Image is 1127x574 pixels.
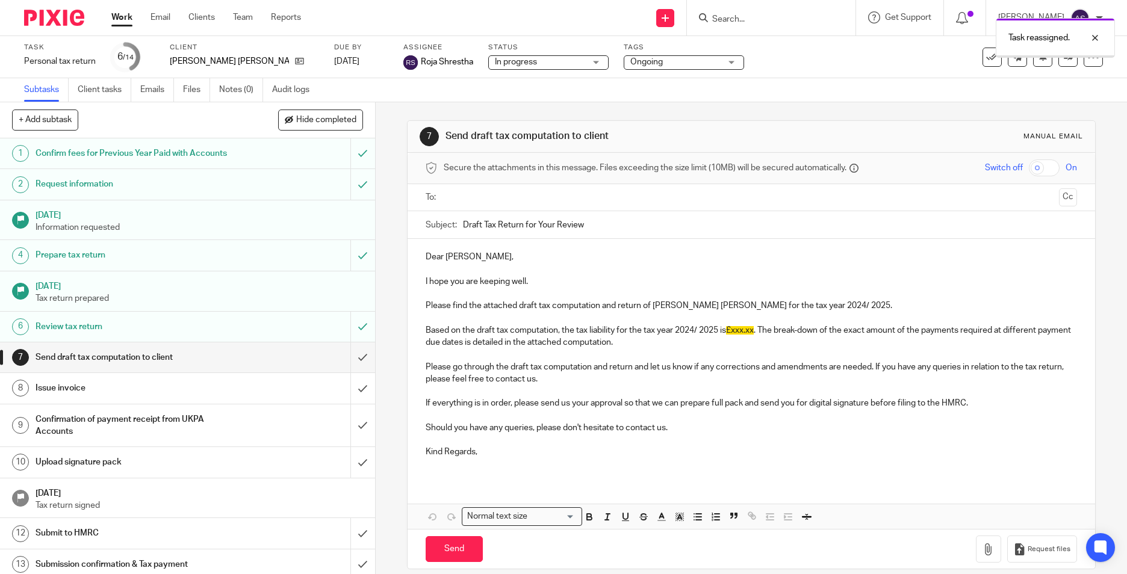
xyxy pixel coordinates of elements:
[170,55,289,67] p: [PERSON_NAME] [PERSON_NAME]
[12,176,29,193] div: 2
[1007,535,1077,563] button: Request files
[495,58,537,66] span: In progress
[36,292,363,304] p: Tax return prepared
[151,11,170,23] a: Email
[188,11,215,23] a: Clients
[36,499,363,511] p: Tax return signed
[24,10,84,26] img: Pixie
[334,43,388,52] label: Due by
[36,524,238,542] h1: Submit to HMRC
[36,144,238,162] h1: Confirm fees for Previous Year Paid with Accounts
[36,277,363,292] h1: [DATE]
[426,300,1077,312] p: Please find the attached draft tax computation and return of [PERSON_NAME] [PERSON_NAME] for the ...
[403,55,418,70] img: svg%3E
[78,78,131,102] a: Client tasks
[12,110,78,130] button: + Add subtask
[36,246,238,264] h1: Prepare tax return
[426,276,1077,288] p: I hope you are keeping well.
[12,556,29,573] div: 13
[12,417,29,434] div: 9
[36,206,363,221] h1: [DATE]
[233,11,253,23] a: Team
[726,326,754,335] span: £xxx.xx
[426,446,1077,458] p: Kind Regards,
[24,78,69,102] a: Subtasks
[1028,545,1070,554] span: Request files
[36,410,238,441] h1: Confirmation of payment receipt from UKPA Accounts
[271,11,301,23] a: Reports
[630,58,663,66] span: Ongoing
[403,43,473,52] label: Assignee
[426,422,1077,434] p: Should you have any queries, please don't hesitate to contact us.
[36,221,363,233] p: Information requested
[426,219,457,231] label: Subject:
[117,50,134,64] div: 6
[219,78,263,102] a: Notes (0)
[1066,162,1077,174] span: On
[420,127,439,146] div: 7
[12,525,29,542] div: 12
[12,454,29,471] div: 10
[36,175,238,193] h1: Request information
[421,56,473,68] span: Roja Shrestha
[465,510,530,523] span: Normal text size
[278,110,363,130] button: Hide completed
[140,78,174,102] a: Emails
[334,57,359,66] span: [DATE]
[12,247,29,264] div: 4
[444,162,846,174] span: Secure the attachments in this message. Files exceeding the size limit (10MB) will be secured aut...
[123,54,134,61] small: /14
[183,78,210,102] a: Files
[488,43,609,52] label: Status
[36,379,238,397] h1: Issue invoice
[24,55,96,67] div: Personal tax return
[1059,188,1077,206] button: Cc
[462,507,582,526] div: Search for option
[985,162,1023,174] span: Switch off
[36,318,238,336] h1: Review tax return
[426,191,439,203] label: To:
[426,361,1077,386] p: Please go through the draft tax computation and return and let us know if any corrections and ame...
[36,453,238,471] h1: Upload signature pack
[1008,32,1070,44] p: Task reassigned.
[24,43,96,52] label: Task
[170,43,319,52] label: Client
[426,397,1077,409] p: If everything is in order, please send us your approval so that we can prepare full pack and send...
[12,145,29,162] div: 1
[36,348,238,366] h1: Send draft tax computation to client
[446,130,777,143] h1: Send draft tax computation to client
[426,324,1077,349] p: Based on the draft tax computation, the tax liability for the tax year 2024/ 2025 is . The break-...
[296,116,356,125] span: Hide completed
[12,380,29,397] div: 8
[36,484,363,499] h1: [DATE]
[111,11,132,23] a: Work
[532,510,575,523] input: Search for option
[12,318,29,335] div: 6
[12,349,29,366] div: 7
[426,251,1077,263] p: Dear [PERSON_NAME],
[272,78,318,102] a: Audit logs
[36,555,238,573] h1: Submission confirmation & Tax payment
[1070,8,1090,28] img: svg%3E
[1023,132,1083,141] div: Manual email
[426,536,483,562] input: Send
